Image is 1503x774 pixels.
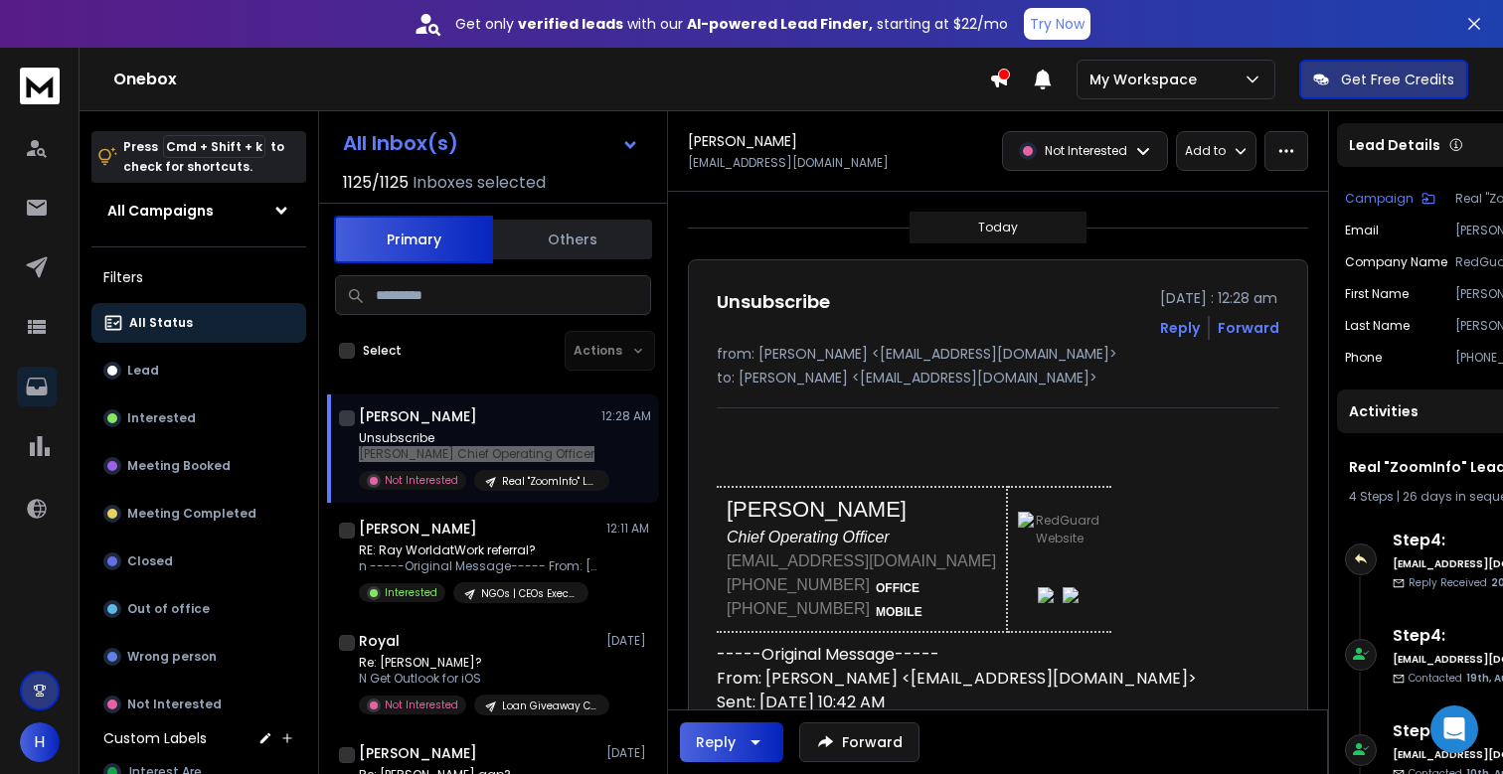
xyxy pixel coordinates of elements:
[343,171,409,195] span: 1125 / 1125
[1345,286,1409,302] p: First Name
[978,220,1018,235] p: Today
[91,303,306,343] button: All Status
[680,722,783,762] button: Reply
[1089,70,1205,89] p: My Workspace
[1024,8,1090,40] button: Try Now
[91,542,306,581] button: Closed
[113,68,989,91] h1: Onebox
[1045,143,1127,159] p: Not Interested
[1299,60,1468,99] button: Get Free Credits
[359,430,597,446] p: Unsubscribe
[385,473,458,488] p: Not Interested
[385,697,458,712] p: Not Interested
[1341,70,1454,89] p: Get Free Credits
[334,216,493,263] button: Primary
[343,133,458,153] h1: All Inbox(s)
[1345,318,1410,334] p: Last Name
[359,671,597,687] p: N Get Outlook for iOS
[127,363,159,379] p: Lead
[455,14,1008,34] p: Get only with our starting at $22/mo
[91,589,306,629] button: Out of office
[870,579,919,597] td: OFFICE
[1345,223,1379,238] p: Email
[91,398,306,438] button: Interested
[1430,705,1478,753] div: Open Intercom Messenger
[696,732,736,752] div: Reply
[727,529,890,545] span: Chief Operating Officer
[1185,143,1226,159] p: Add to
[1345,191,1435,207] button: Campaign
[1018,512,1101,577] img: RedGuard Website
[1345,191,1414,207] p: Campaign
[601,408,651,424] p: 12:28 AM
[359,406,477,426] h1: [PERSON_NAME]
[385,585,437,600] p: Interested
[870,603,922,621] td: MOBILE
[717,344,1279,364] p: from: [PERSON_NAME] <[EMAIL_ADDRESS][DOMAIN_NAME]>
[717,288,830,316] h1: Unsubscribe
[359,519,477,539] h1: [PERSON_NAME]
[127,601,210,617] p: Out of office
[91,637,306,677] button: Wrong person
[1038,587,1058,607] img: RedGuard LinkedIn
[123,137,284,177] p: Press to check for shortcuts.
[727,493,996,526] td: [PERSON_NAME]
[20,722,60,762] button: H
[1345,254,1447,270] p: Company Name
[91,191,306,231] button: All Campaigns
[107,201,214,221] h1: All Campaigns
[127,410,196,426] p: Interested
[359,542,597,558] p: RE: Ray WorldatWork referral?
[91,685,306,724] button: Not Interested
[1345,350,1382,366] p: Phone
[91,494,306,534] button: Meeting Completed
[481,586,577,601] p: NGOs | CEOs Executive
[127,697,222,712] p: Not Interested
[359,558,597,574] p: n -----Original Message----- From: [PERSON_NAME]
[91,263,306,291] h3: Filters
[359,631,400,651] h1: Royal
[359,446,597,462] p: [PERSON_NAME] Chief Operating Officer
[1349,135,1440,155] p: Lead Details
[799,722,919,762] button: Forward
[606,521,651,537] p: 12:11 AM
[688,131,797,151] h1: [PERSON_NAME]
[127,649,217,665] p: Wrong person
[129,315,193,331] p: All Status
[493,218,652,261] button: Others
[1160,318,1200,338] button: Reply
[727,576,870,593] a: [PHONE_NUMBER]
[717,368,1279,387] p: to: [PERSON_NAME] <[EMAIL_ADDRESS][DOMAIN_NAME]>
[163,135,265,158] span: Cmd + Shift + k
[1030,14,1085,34] p: Try Now
[127,458,231,474] p: Meeting Booked
[502,698,597,713] p: Loan Giveaway CEM
[687,14,873,34] strong: AI-powered Lead Finder,
[727,552,996,569] a: [EMAIL_ADDRESS][DOMAIN_NAME]
[91,446,306,486] button: Meeting Booked
[502,474,597,489] p: Real "ZoomInfo" Lead List
[606,745,651,761] p: [DATE]
[413,171,546,195] h3: Inboxes selected
[1349,488,1394,505] span: 4 Steps
[1160,288,1279,308] p: [DATE] : 12:28 am
[363,343,402,359] label: Select
[1063,587,1083,607] img: RedGuard Facebook
[1218,318,1279,338] div: Forward
[20,68,60,104] img: logo
[688,155,889,171] p: [EMAIL_ADDRESS][DOMAIN_NAME]
[518,14,623,34] strong: verified leads
[359,655,597,671] p: Re: [PERSON_NAME]?
[127,506,256,522] p: Meeting Completed
[727,600,870,617] a: [PHONE_NUMBER]
[606,633,651,649] p: [DATE]
[327,123,655,163] button: All Inbox(s)
[127,553,173,569] p: Closed
[359,743,477,763] h1: [PERSON_NAME]
[91,351,306,390] button: Lead
[103,728,207,748] h3: Custom Labels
